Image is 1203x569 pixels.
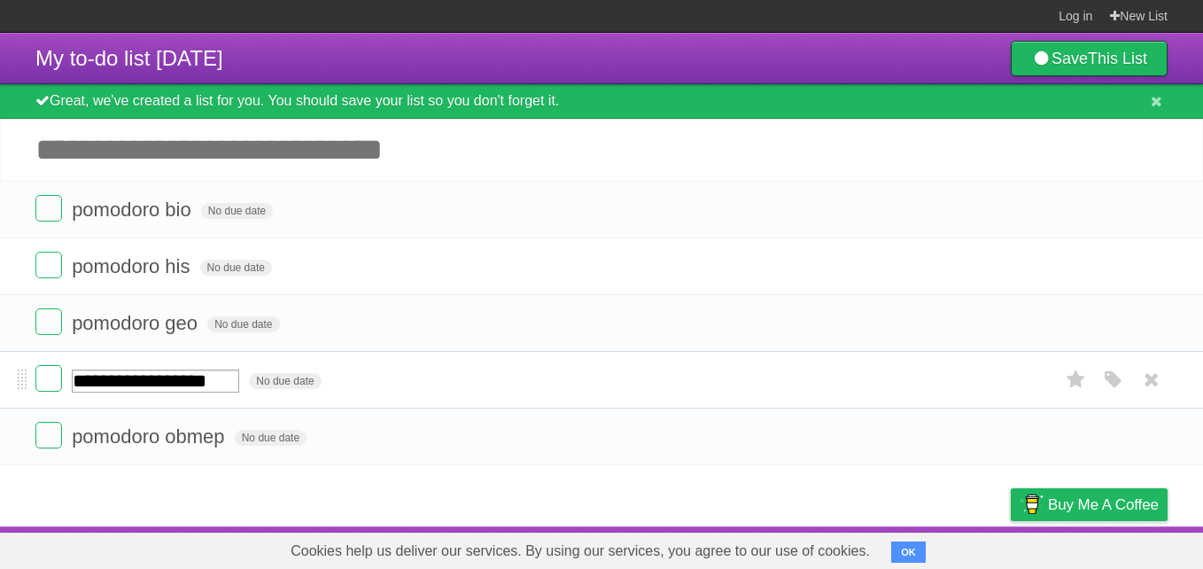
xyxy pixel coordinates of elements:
[72,255,194,277] span: pomodoro his
[200,260,272,276] span: No due date
[1011,41,1168,76] a: SaveThis List
[72,199,196,221] span: pomodoro bio
[1020,489,1044,519] img: Buy me a coffee
[273,534,888,569] span: Cookies help us deliver our services. By using our services, you agree to our use of cookies.
[1088,50,1147,67] b: This List
[834,531,905,565] a: Developers
[1048,489,1159,520] span: Buy me a coffee
[35,195,62,222] label: Done
[1056,531,1168,565] a: Suggest a feature
[988,531,1034,565] a: Privacy
[72,312,202,334] span: pomodoro geo
[927,531,966,565] a: Terms
[1059,365,1093,394] label: Star task
[35,46,223,70] span: My to-do list [DATE]
[35,365,62,392] label: Done
[1011,488,1168,521] a: Buy me a coffee
[201,203,273,219] span: No due date
[891,542,926,563] button: OK
[72,425,229,448] span: pomodoro obmep
[235,430,307,446] span: No due date
[207,316,279,332] span: No due date
[35,422,62,448] label: Done
[35,252,62,278] label: Done
[249,373,321,389] span: No due date
[775,531,812,565] a: About
[35,308,62,335] label: Done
